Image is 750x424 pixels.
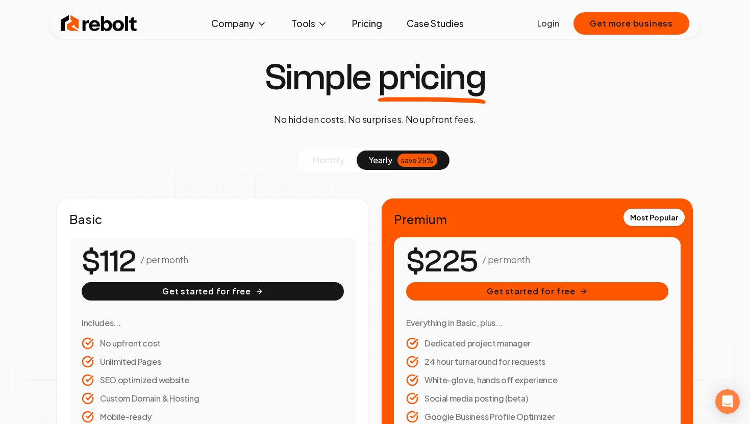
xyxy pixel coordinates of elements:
a: Pricing [344,13,390,34]
button: Get more business [573,12,689,35]
div: save 25% [397,154,437,167]
number-flow-react: $112 [82,239,136,285]
li: 24 hour turnaround for requests [406,356,668,368]
h2: Basic [69,211,356,227]
h3: Includes... [82,317,344,329]
button: Company [203,13,275,34]
p: / per month [482,253,530,267]
button: Get started for free [82,282,344,301]
li: Unlimited Pages [82,356,344,368]
number-flow-react: $225 [406,239,478,285]
p: No hidden costs. No surprises. No upfront fees. [274,112,476,127]
h3: Everything in Basic, plus... [406,317,668,329]
p: / per month [140,253,188,267]
h1: Simple [264,59,486,96]
li: White-glove, hands off experience [406,374,668,386]
a: Login [537,17,559,30]
button: monthly [301,151,357,170]
span: pricing [378,59,486,96]
h2: Premium [394,211,681,227]
span: monthly [313,155,344,165]
span: yearly [369,154,392,166]
button: Get started for free [406,282,668,301]
li: Custom Domain & Hosting [82,392,344,405]
div: Open Intercom Messenger [715,389,740,414]
li: Mobile-ready [82,411,344,423]
li: No upfront cost [82,337,344,350]
button: Tools [283,13,336,34]
a: Case Studies [398,13,472,34]
div: Most Popular [623,209,685,226]
li: Dedicated project manager [406,337,668,350]
img: Rebolt Logo [61,13,137,34]
li: SEO optimized website [82,374,344,386]
li: Social media posting (beta) [406,392,668,405]
button: yearlysave 25% [357,151,449,170]
li: Google Business Profile Optimizer [406,411,668,423]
